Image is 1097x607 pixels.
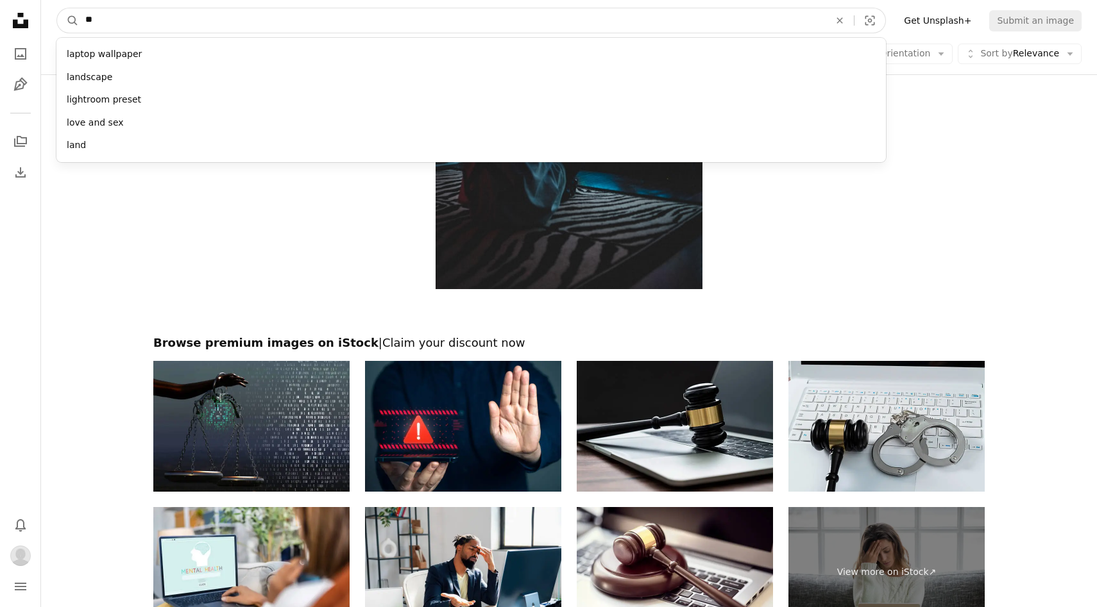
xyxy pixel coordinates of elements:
[980,48,1012,58] span: Sort by
[365,361,561,492] img: Businessman warns of danger. Risky investments. Fraud business. Mistakes and mistakes. Access blo...
[980,47,1059,60] span: Relevance
[378,336,525,349] span: | Claim your discount now
[57,8,79,33] button: Search Unsplash
[8,129,33,154] a: Collections
[8,72,33,97] a: Illustrations
[56,88,886,112] div: lightroom preset
[8,543,33,569] button: Profile
[958,44,1082,64] button: Sort byRelevance
[8,41,33,67] a: Photos
[10,545,31,566] img: Avatar of user Adri El
[56,134,886,157] div: land
[8,8,33,36] a: Home — Unsplash
[8,512,33,538] button: Notifications
[56,66,886,89] div: landscape
[153,361,350,492] img: AI legal system concept
[855,8,885,33] button: Visual search
[56,112,886,135] div: love and sex
[8,160,33,185] a: Download History
[56,43,886,66] div: laptop wallpaper
[896,10,979,31] a: Get Unsplash+
[153,335,985,351] h2: Browse premium images on iStock
[857,44,953,64] button: Orientation
[56,8,886,33] form: Find visuals sitewide
[577,361,773,492] img: Gavel and laptop on the table
[788,361,985,492] img: Gavel and handcuffs on laptop keyboard
[880,48,930,58] span: Orientation
[989,10,1082,31] button: Submit an image
[826,8,854,33] button: Clear
[8,574,33,599] button: Menu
